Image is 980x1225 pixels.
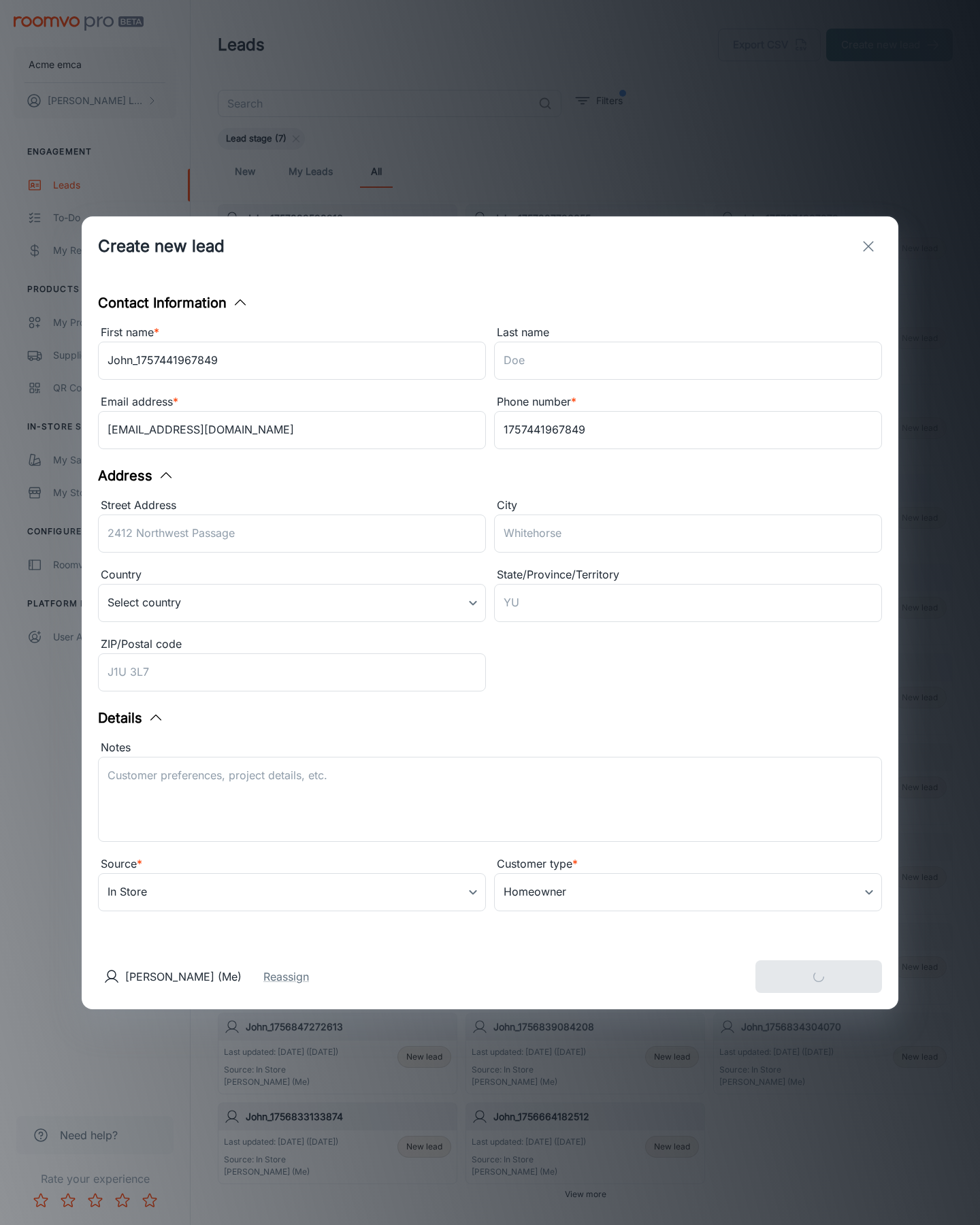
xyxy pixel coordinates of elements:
[494,584,882,622] input: YU
[98,324,486,342] div: First name
[494,393,882,411] div: Phone number
[98,234,225,259] h1: Create new lead
[98,873,486,911] div: In Store
[98,465,174,486] button: Address
[494,566,882,584] div: State/Province/Territory
[98,514,486,553] input: 2412 Northwest Passage
[98,708,164,728] button: Details
[98,342,486,380] input: John
[98,411,486,449] input: myname@example.com
[125,968,242,985] p: [PERSON_NAME] (Me)
[263,968,309,985] button: Reassign
[98,497,486,514] div: Street Address
[98,584,486,622] div: Select country
[98,653,486,691] input: J1U 3L7
[98,739,882,757] div: Notes
[494,324,882,342] div: Last name
[494,497,882,514] div: City
[494,342,882,380] input: Doe
[98,636,486,653] div: ZIP/Postal code
[98,566,486,584] div: Country
[98,293,248,313] button: Contact Information
[494,855,882,873] div: Customer type
[494,411,882,449] input: +1 439-123-4567
[98,855,486,873] div: Source
[98,393,486,411] div: Email address
[855,233,882,260] button: exit
[494,873,882,911] div: Homeowner
[494,514,882,553] input: Whitehorse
